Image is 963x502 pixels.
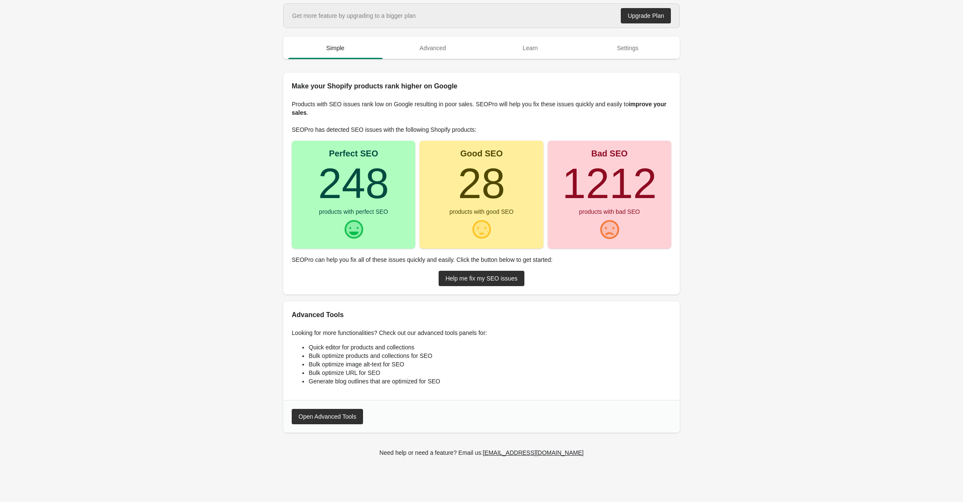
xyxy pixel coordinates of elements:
[292,409,363,424] button: Open Advanced Tools
[460,149,503,158] div: Good SEO
[591,149,628,158] div: Bad SEO
[287,37,384,59] button: Simple
[479,445,587,460] a: [EMAIL_ADDRESS][DOMAIN_NAME]
[292,11,416,20] div: Get more feature by upgrading to a bigger plan
[309,377,671,386] li: Generate blog outlines that are optimized for SEO
[380,448,584,457] div: Need help or need a feature? Email us:
[579,37,677,59] button: Settings
[458,159,505,207] turbo-frame: 28
[309,360,671,369] li: Bulk optimize image alt-text for SEO
[292,125,671,134] p: SEOPro has detected SEO issues with the following Shopify products:
[628,12,664,19] div: Upgrade Plan
[288,40,383,56] span: Simple
[318,159,389,207] turbo-frame: 248
[292,310,671,320] h2: Advanced Tools
[319,209,388,215] div: products with perfect SEO
[562,159,656,207] turbo-frame: 1212
[450,209,514,215] div: products with good SEO
[309,369,671,377] li: Bulk optimize URL for SEO
[386,40,480,56] span: Advanced
[292,100,671,117] p: Products with SEO issues rank low on Google resulting in poor sales. SEOPro will help you fix the...
[384,37,482,59] button: Advanced
[309,343,671,352] li: Quick editor for products and collections
[483,449,583,456] div: [EMAIL_ADDRESS][DOMAIN_NAME]
[292,81,671,91] h2: Make your Shopify products rank higher on Google
[439,271,524,286] a: Help me fix my SEO issues
[309,352,671,360] li: Bulk optimize products and collections for SEO
[298,413,356,420] div: Open Advanced Tools
[283,320,680,400] div: Looking for more functionalities? Check out our advanced tools panels for:
[579,209,640,215] div: products with bad SEO
[445,275,518,282] div: Help me fix my SEO issues
[483,40,577,56] span: Learn
[621,8,671,23] a: Upgrade Plan
[292,255,671,264] p: SEOPro can help you fix all of these issues quickly and easily. Click the button below to get sta...
[329,149,378,158] div: Perfect SEO
[481,37,579,59] button: Learn
[581,40,675,56] span: Settings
